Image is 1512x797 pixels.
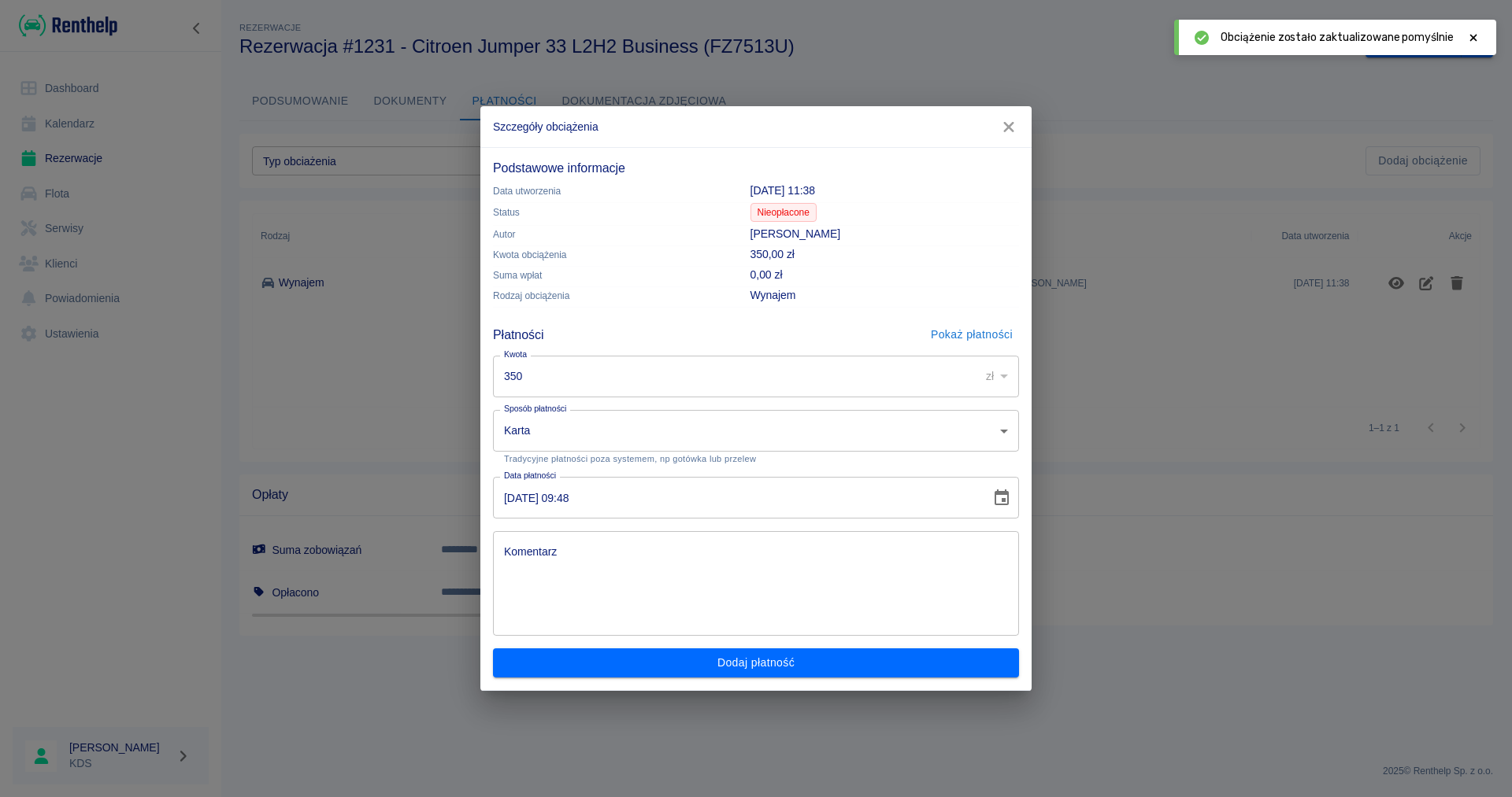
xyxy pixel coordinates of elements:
[493,648,1019,677] button: Dodaj płatność
[504,403,566,415] label: Sposób płatności
[493,410,1019,452] div: Karta
[493,477,980,518] input: DD.MM.YYYY hh:mm
[493,327,543,343] h5: Płatności
[750,267,1019,283] p: 0,00 zł
[750,287,1019,304] p: Wynajem
[480,106,1032,147] h2: Szczegóły obciążenia
[1221,29,1454,46] span: Obciążenie zostało zaktualizowane pomyślnie
[975,356,1019,397] div: zł
[750,226,1019,242] p: [PERSON_NAME]
[986,482,1017,514] button: Choose date, selected date is 14 sie 2025
[925,320,1019,349] button: Pokaż płatności
[493,227,725,242] p: Autor
[750,246,1019,263] p: 350,00 zł
[493,268,725,282] p: Suma wpłat
[493,184,725,198] p: Data utworzenia
[493,161,1019,176] h5: Podstawowe informacje
[504,349,527,360] label: Kwota
[504,454,1008,464] p: Tradycyjne płatności poza systemem, np gotówka lub przelew
[493,205,725,220] p: Status
[751,205,816,220] span: Nieopłacone
[750,183,1019,199] p: [DATE] 11:38
[504,470,556,482] label: Data płatności
[493,248,725,262] p: Kwota obciążenia
[493,289,725,303] p: Rodzaj obciążenia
